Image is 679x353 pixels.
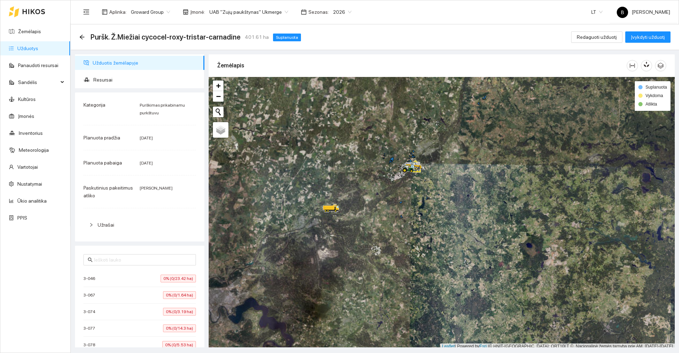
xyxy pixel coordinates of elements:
[17,181,42,187] a: Nustatymai
[161,275,196,282] span: 0% (0/23.42 ha)
[88,257,93,262] span: search
[102,9,108,15] span: layout
[440,343,675,349] div: | Powered by © HNIT-[GEOGRAPHIC_DATA]; ORT10LT ©, Nacionalinė žemės tarnyba prie AM, [DATE]-[DATE]
[140,103,185,115] span: Purškimas prikabinamu purkštuvu
[213,107,224,117] button: Initiate a new search
[79,34,85,40] span: arrow-left
[18,75,58,89] span: Sandėlis
[216,92,221,101] span: −
[18,29,41,34] a: Žemėlapis
[216,81,221,90] span: +
[83,160,122,166] span: Planuota pabaiga
[625,31,671,43] button: Įvykdyti užduotį
[17,46,38,51] a: Užduotys
[93,56,199,70] span: Užduotis žemėlapyje
[213,91,224,102] a: Zoom out
[18,62,58,68] a: Panaudoti resursai
[571,31,622,43] button: Redaguoti užduotį
[140,136,153,140] span: [DATE]
[621,7,624,18] span: B
[83,102,105,108] span: Kategorija
[140,186,173,191] span: [PERSON_NAME]
[131,7,170,17] span: Groward Group
[83,341,99,348] span: 3-078
[190,8,205,16] span: Įmonė :
[183,9,188,15] span: shop
[488,344,489,349] span: |
[245,33,269,41] span: 401.61 ha
[442,344,455,349] a: Leaflet
[83,308,99,315] span: 3-074
[93,73,199,87] span: Resursai
[571,34,622,40] a: Redaguoti užduotį
[213,80,224,91] a: Zoom in
[17,164,38,170] a: Vartotojai
[217,55,627,76] div: Žemėlapis
[89,223,93,227] span: right
[83,185,133,198] span: Paskutinius pakeitimus atliko
[18,113,34,119] a: Įmonės
[308,8,329,16] span: Sezonas :
[645,85,667,90] span: Suplanuota
[83,275,99,282] span: 3-046
[209,7,288,17] span: UAB "Zujų paukštynas" Ukmerge
[98,222,114,228] span: Užrašai
[17,198,47,204] a: Ūkio analitika
[162,341,196,349] span: 0% (0/5.53 ha)
[17,215,27,221] a: PPIS
[163,308,196,316] span: 0% (0/3.19 ha)
[273,34,301,41] span: Suplanuota
[83,135,120,140] span: Planuota pradžia
[19,130,43,136] a: Inventorius
[83,292,99,299] span: 3-067
[301,9,307,15] span: calendar
[627,63,638,68] span: column-width
[591,7,603,17] span: LT
[213,122,228,138] a: Layers
[480,344,487,349] a: Esri
[333,7,352,17] span: 2026
[79,34,85,40] div: Atgal
[83,217,196,233] div: Užrašai
[627,60,638,71] button: column-width
[617,9,670,15] span: [PERSON_NAME]
[645,93,663,98] span: Vykdoma
[577,33,617,41] span: Redaguoti užduotį
[631,33,665,41] span: Įvykdyti užduotį
[19,147,49,153] a: Meteorologija
[94,256,192,264] input: Ieškoti lauko
[91,31,240,43] span: Puršk. Ž.Miežiai cycocel-roxy-tristar-carnadine
[83,325,99,332] span: 3-077
[645,102,657,107] span: Atlikta
[79,5,93,19] button: menu-fold
[163,324,196,332] span: 0% (0/14.3 ha)
[18,96,36,102] a: Kultūros
[83,9,89,15] span: menu-fold
[140,161,153,166] span: [DATE]
[163,291,196,299] span: 0% (0/1.64 ha)
[109,8,127,16] span: Aplinka :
